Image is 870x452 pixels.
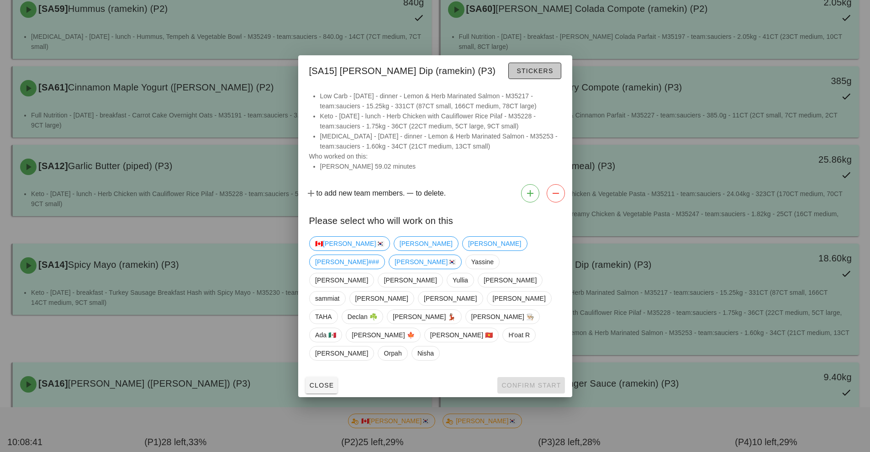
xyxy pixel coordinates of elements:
span: [PERSON_NAME]### [315,255,379,269]
span: [PERSON_NAME]🇰🇷 [395,255,456,269]
span: Orpah [384,346,401,360]
span: TAHA [315,310,332,324]
span: [PERSON_NAME] 🇻🇳 [430,328,493,342]
span: Yullia [452,273,468,287]
span: Ada 🇲🇽 [315,328,336,342]
div: Please select who will work on this [298,206,572,233]
span: [PERSON_NAME] [468,237,521,250]
span: [PERSON_NAME] [315,273,368,287]
span: [PERSON_NAME] [483,273,536,287]
span: Yassine [471,255,493,269]
span: Stickers [516,67,553,74]
span: [PERSON_NAME] [355,292,408,305]
span: [PERSON_NAME] [384,273,437,287]
button: Close [306,377,338,394]
span: Close [309,382,334,389]
span: Declan ☘️ [347,310,377,324]
span: 🇨🇦[PERSON_NAME]🇰🇷 [315,237,384,250]
div: to add new team members. to delete. [298,181,572,206]
span: [PERSON_NAME] [315,346,368,360]
button: Stickers [508,63,561,79]
span: [PERSON_NAME] [399,237,452,250]
li: Low Carb - [DATE] - dinner - Lemon & Herb Marinated Salmon - M35217 - team:sauciers - 15.25kg - 3... [320,91,561,111]
span: [PERSON_NAME] [492,292,545,305]
div: [SA15] [PERSON_NAME] Dip (ramekin) (P3) [298,55,572,84]
li: [PERSON_NAME] 59.02 minutes [320,161,561,171]
li: Keto - [DATE] - lunch - Herb Chicken with Cauliflower Rice Pilaf - M35228 - team:sauciers - 1.75k... [320,111,561,131]
li: [MEDICAL_DATA] - [DATE] - dinner - Lemon & Herb Marinated Salmon - M35253 - team:sauciers - 1.60k... [320,131,561,151]
div: Who worked on this: [298,91,572,181]
span: H'oat R [508,328,530,342]
span: Nisha [417,346,433,360]
span: [PERSON_NAME] 💃🏽 [392,310,455,324]
span: sammiat [315,292,340,305]
span: [PERSON_NAME] [424,292,477,305]
span: [PERSON_NAME] 🍁 [352,328,415,342]
span: [PERSON_NAME] 👨🏼‍🍳 [471,310,534,324]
